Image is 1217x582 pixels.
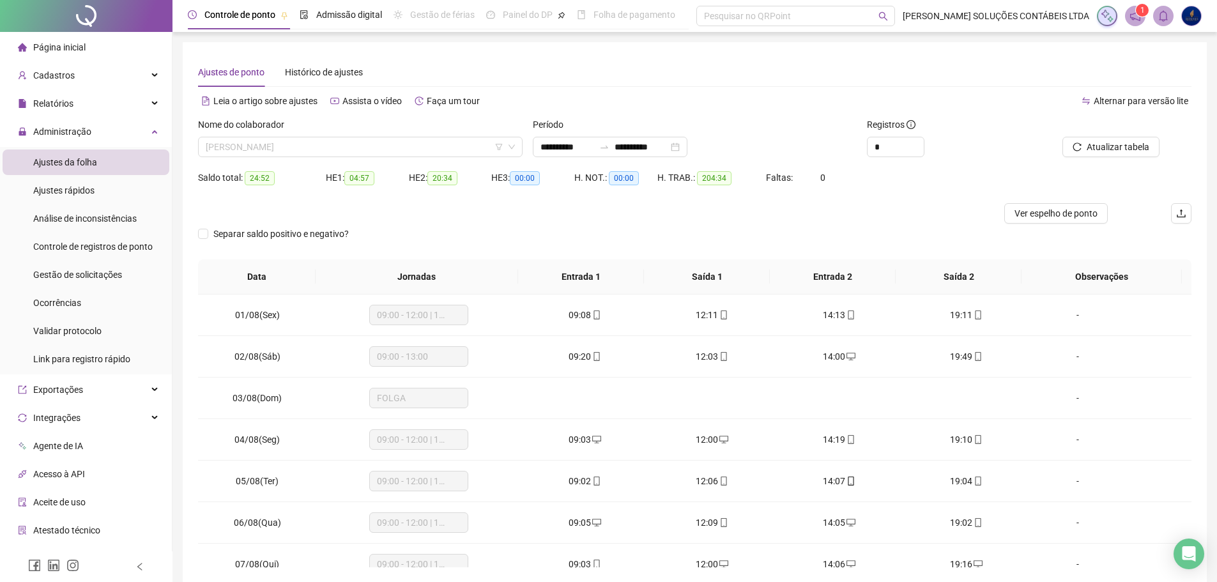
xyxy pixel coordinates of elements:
span: 12:00 [696,434,718,445]
span: 19:49 [950,351,972,362]
span: pushpin [558,11,565,19]
span: desktop [845,518,855,527]
span: Gestão de férias [410,10,475,20]
span: solution [18,526,27,535]
span: Admissão digital [316,10,382,20]
span: Página inicial [33,42,86,52]
span: 09:00 - 12:00 | 14:00 - 19:00 [377,513,461,532]
span: Gestão de solicitações [33,270,122,280]
span: 06/08(Qua) [234,517,281,528]
span: filter [495,143,503,151]
th: Entrada 2 [770,259,896,295]
span: Acesso à API [33,469,85,479]
span: desktop [845,352,855,361]
span: EDUARDO MATOS DA SILVA [206,137,515,157]
span: mobile [972,477,983,486]
span: 09:00 - 12:00 | 14:00 - 19:00 [377,471,461,491]
span: Observações [1032,270,1172,284]
div: H. TRAB.: [657,171,766,185]
div: HE 3: [491,171,574,185]
span: Análise de inconsistências [33,213,137,224]
span: 00:00 [510,171,540,185]
th: Saída 2 [896,259,1022,295]
span: sync [18,413,27,422]
span: mobile [972,352,983,361]
span: 19:02 [950,517,972,528]
span: - [1076,517,1079,528]
span: mobile [845,477,855,486]
label: Período [533,118,572,132]
span: 12:11 [696,310,718,320]
button: Atualizar tabela [1062,137,1160,157]
span: mobile [591,352,601,361]
span: Ajustes rápidos [33,185,95,195]
span: Separar saldo positivo e negativo? [208,227,354,241]
span: 09:00 - 12:00 | 14:00 - 19:00 [377,555,461,574]
span: Atestado técnico [33,525,100,535]
span: file [18,99,27,108]
span: mobile [591,560,601,569]
span: 14:00 [823,351,845,362]
span: 14:07 [823,476,845,486]
span: Folha de pagamento [593,10,675,20]
img: sparkle-icon.fc2bf0ac1784a2077858766a79e2daf3.svg [1100,9,1114,23]
span: Alternar para versão lite [1094,96,1188,106]
div: Open Intercom Messenger [1174,539,1204,569]
span: Histórico de ajustes [285,67,363,77]
span: 09:00 - 12:00 | 14:00 - 19:00 [377,305,461,325]
span: mobile [845,435,855,444]
span: Ver espelho de ponto [1014,206,1098,220]
span: mobile [718,310,728,319]
span: mobile [972,518,983,527]
span: 204:34 [697,171,731,185]
span: Controle de registros de ponto [33,241,153,252]
span: 0 [820,172,825,183]
span: 12:00 [696,559,718,569]
span: 14:06 [823,559,845,569]
span: lock [18,127,27,136]
span: desktop [845,560,855,569]
span: 04/08(Seg) [234,434,280,445]
span: Controle de ponto [204,10,275,20]
span: 14:13 [823,310,845,320]
span: linkedin [47,559,60,572]
span: 02/08(Sáb) [234,351,280,362]
span: Exportações [33,385,83,395]
div: H. NOT.: [574,171,657,185]
img: 58268 [1182,6,1201,26]
span: audit [18,498,27,507]
span: reload [1073,142,1082,151]
span: Assista o vídeo [342,96,402,106]
span: Integrações [33,413,80,423]
label: Nome do colaborador [198,118,293,132]
span: Ajustes de ponto [198,67,264,77]
span: Leia o artigo sobre ajustes [213,96,318,106]
th: Data [198,259,316,295]
span: 14:19 [823,434,845,445]
span: 09:05 [569,517,591,528]
span: Agente de IA [33,441,83,451]
span: to [599,142,609,152]
span: - [1076,559,1079,569]
span: 09:00 - 12:00 | 14:00 - 19:00 [377,430,461,449]
span: 1 [1140,6,1145,15]
div: Saldo total: [198,171,326,185]
span: Ocorrências [33,298,81,308]
span: 09:20 [569,351,591,362]
span: file-text [201,96,210,105]
span: 09:00 - 13:00 [377,347,461,366]
span: mobile [845,310,855,319]
span: desktop [591,518,601,527]
span: 00:00 [609,171,639,185]
span: left [135,562,144,571]
span: mobile [972,310,983,319]
span: user-add [18,71,27,80]
span: export [18,385,27,394]
span: 09:08 [569,310,591,320]
span: Registros [867,118,915,132]
span: 24:52 [245,171,275,185]
span: Cadastros [33,70,75,80]
span: search [878,11,888,21]
span: Atualizar tabela [1087,140,1149,154]
span: mobile [718,477,728,486]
